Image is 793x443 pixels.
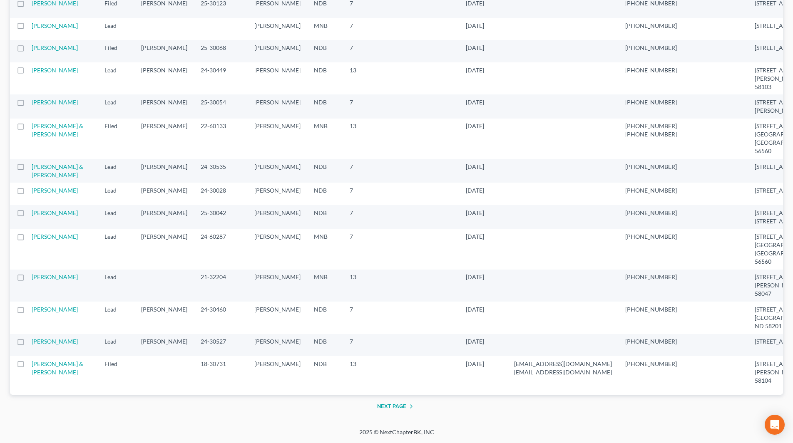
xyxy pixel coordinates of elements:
td: [PERSON_NAME] [248,270,307,302]
td: [DATE] [459,183,507,205]
td: [DATE] [459,205,507,229]
td: [DATE] [459,94,507,118]
td: [DATE] [459,159,507,183]
td: MNB [307,229,343,269]
td: [DATE] [459,40,507,62]
td: Filed [98,40,134,62]
td: NDB [307,183,343,205]
div: 2025 © NextChapterBK, INC [159,428,634,443]
pre: [PHONE_NUMBER] [625,233,677,241]
td: 13 [343,119,385,159]
pre: [PHONE_NUMBER] [625,209,677,217]
td: [DATE] [459,356,507,388]
td: NDB [307,94,343,118]
td: Lead [98,334,134,356]
td: [PERSON_NAME] [248,119,307,159]
td: Lead [98,229,134,269]
td: MNB [307,270,343,302]
td: 7 [343,334,385,356]
td: [DATE] [459,18,507,40]
a: [PERSON_NAME] & [PERSON_NAME] [32,122,83,138]
td: 24-30028 [194,183,248,205]
td: Lead [98,62,134,94]
td: Lead [98,94,134,118]
td: 22-60133 [194,119,248,159]
td: 13 [343,62,385,94]
td: MNB [307,119,343,159]
a: [PERSON_NAME] [32,306,78,313]
td: [PERSON_NAME] [248,62,307,94]
td: [PERSON_NAME] [248,229,307,269]
td: 13 [343,356,385,388]
td: NDB [307,205,343,229]
td: [PERSON_NAME] [134,205,194,229]
pre: [PHONE_NUMBER] [625,186,677,195]
td: 7 [343,302,385,334]
td: Lead [98,18,134,40]
td: [PERSON_NAME] [248,334,307,356]
pre: [PHONE_NUMBER] [625,22,677,30]
td: [DATE] [459,302,507,334]
td: [PERSON_NAME] [248,183,307,205]
td: [DATE] [459,229,507,269]
td: 24-60287 [194,229,248,269]
td: 25-30068 [194,40,248,62]
td: [DATE] [459,119,507,159]
td: [DATE] [459,62,507,94]
td: 7 [343,159,385,183]
td: Lead [98,183,134,205]
td: [PERSON_NAME] [134,62,194,94]
a: [PERSON_NAME] [32,209,78,216]
a: [PERSON_NAME] [32,99,78,106]
a: [PERSON_NAME] [32,187,78,194]
td: [PERSON_NAME] [134,334,194,356]
a: [PERSON_NAME] [32,233,78,240]
td: [DATE] [459,270,507,302]
a: [PERSON_NAME] [32,338,78,345]
pre: [PHONE_NUMBER] [625,273,677,281]
td: 7 [343,94,385,118]
td: 13 [343,270,385,302]
pre: [PHONE_NUMBER] [625,337,677,346]
td: [PERSON_NAME] [248,159,307,183]
td: 7 [343,229,385,269]
td: 7 [343,40,385,62]
button: Next Page [377,401,416,411]
td: Lead [98,159,134,183]
pre: [PHONE_NUMBER] [625,305,677,314]
td: 25-30054 [194,94,248,118]
td: [PERSON_NAME] [248,205,307,229]
td: 25-30042 [194,205,248,229]
pre: [EMAIL_ADDRESS][DOMAIN_NAME] [EMAIL_ADDRESS][DOMAIN_NAME] [514,360,612,376]
a: [PERSON_NAME] [32,67,78,74]
a: [PERSON_NAME] [32,22,78,29]
td: Lead [98,302,134,334]
td: 7 [343,205,385,229]
a: [PERSON_NAME] & [PERSON_NAME] [32,163,83,178]
td: NDB [307,40,343,62]
td: [PERSON_NAME] [134,183,194,205]
div: Open Intercom Messenger [765,415,785,435]
pre: [PHONE_NUMBER] [625,44,677,52]
td: [PERSON_NAME] [134,302,194,334]
td: [PERSON_NAME] [248,18,307,40]
pre: [PHONE_NUMBER] [625,98,677,106]
td: Lead [98,270,134,302]
a: [PERSON_NAME] [32,44,78,51]
td: [PERSON_NAME] [248,356,307,388]
td: NDB [307,334,343,356]
td: [PERSON_NAME] [134,119,194,159]
td: Filed [98,356,134,388]
td: [PERSON_NAME] [134,94,194,118]
td: 24-30449 [194,62,248,94]
td: 24-30527 [194,334,248,356]
td: [DATE] [459,334,507,356]
a: [PERSON_NAME] & [PERSON_NAME] [32,360,83,376]
td: 24-30535 [194,159,248,183]
td: [PERSON_NAME] [248,40,307,62]
td: NDB [307,62,343,94]
td: [PERSON_NAME] [248,302,307,334]
td: [PERSON_NAME] [134,159,194,183]
td: NDB [307,159,343,183]
td: 7 [343,18,385,40]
